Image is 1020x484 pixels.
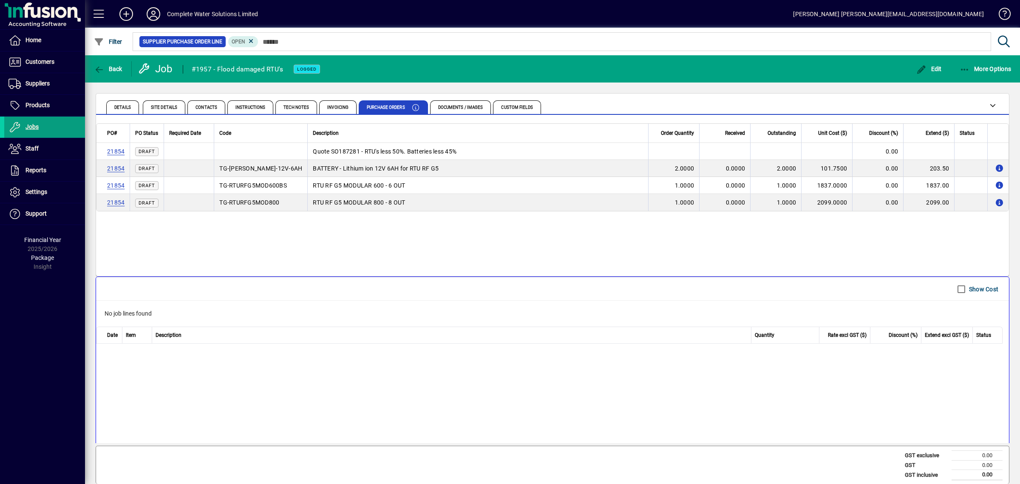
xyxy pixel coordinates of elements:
td: 0.00 [852,143,903,160]
span: Filter [94,38,122,45]
span: More Options [960,65,1011,72]
span: Draft [139,149,155,154]
span: Unit Cost ($) [818,128,847,138]
span: TG-RTURFG5MOD600BS [219,182,287,189]
td: 2.0000 [648,160,699,177]
span: Site Details [151,105,177,110]
td: 0.00 [952,470,1003,480]
div: Code [219,128,302,138]
span: Date [107,331,118,339]
td: 203.50 [903,160,954,177]
span: PO# [107,128,117,138]
span: Rate excl GST ($) [828,331,867,339]
td: 0.00 [852,194,903,211]
td: GST [901,460,952,470]
a: Customers [4,51,85,73]
span: Staff [25,145,39,152]
div: Status [960,128,982,138]
td: RTU RF G5 MODULAR 800 - 8 OUT [307,194,648,211]
td: 1.0000 [648,194,699,211]
span: Description [313,128,339,138]
span: Details [114,105,131,110]
span: Tech Notes [283,105,309,110]
td: 1837.00 [903,177,954,194]
td: 0.0000 [699,177,750,194]
a: Staff [4,138,85,159]
span: Quantity [755,331,774,339]
span: Invoicing [327,105,348,110]
span: Draft [139,166,155,171]
td: 101.7500 [801,160,852,177]
td: GST exclusive [901,451,952,461]
a: 21854 [107,148,125,155]
a: Support [4,203,85,225]
span: Discount (%) [869,128,898,138]
td: 2.0000 [750,160,801,177]
span: Draft [139,200,155,206]
div: Description [313,128,643,138]
button: Filter [92,34,125,49]
span: Item [126,331,136,339]
a: 21854 [107,182,125,189]
div: No job lines found [96,301,1009,327]
span: Extend excl GST ($) [925,331,969,339]
div: [PERSON_NAME] [PERSON_NAME][EMAIL_ADDRESS][DOMAIN_NAME] [793,7,984,21]
span: Home [25,37,41,43]
span: LOGGED [297,66,317,72]
a: Products [4,95,85,116]
span: Reports [25,167,46,174]
td: Quote SO187281 - RTU's less 50%. Batteries less 45% [307,143,648,160]
td: 0.0000 [699,160,750,177]
button: Edit [914,61,944,77]
span: Products [25,102,50,108]
a: 21854 [107,165,125,172]
a: Knowledge Base [992,2,1009,29]
label: Show Cost [967,285,998,293]
td: 0.00 [852,160,903,177]
button: Profile [140,6,167,22]
td: 0.0000 [699,194,750,211]
td: RTU RF G5 MODULAR 600 - 6 OUT [307,177,648,194]
a: Reports [4,160,85,181]
td: 2099.00 [903,194,954,211]
span: PO Status [135,128,158,138]
a: Suppliers [4,73,85,94]
a: 21854 [107,199,125,206]
span: Open [232,39,245,45]
mat-chip: Completion status: Open [228,36,258,47]
span: Code [219,128,231,138]
span: Contacts [195,105,217,110]
button: More Options [958,61,1014,77]
span: Supplier Purchase Order Line [143,37,222,46]
td: BATTERY - Lithium ion 12V 6AH for RTU RF G5 [307,160,648,177]
span: Description [156,331,181,339]
span: TG-[PERSON_NAME]-12V-6AH [219,165,302,172]
div: Required Date [169,128,209,138]
button: Back [92,61,125,77]
span: Jobs [25,123,39,130]
span: Settings [25,188,47,195]
div: Complete Water Solutions Limited [167,7,258,21]
span: Customers [25,58,54,65]
span: Back [94,65,122,72]
span: Suppliers [25,80,50,87]
app-page-header-button: Back [85,61,132,77]
span: Status [976,331,991,339]
a: Settings [4,182,85,203]
span: TG-RTURFG5MOD800 [219,199,279,206]
td: 1.0000 [648,177,699,194]
span: Draft [139,183,155,188]
span: Custom Fields [501,105,533,110]
td: GST inclusive [901,470,952,480]
span: Discount (%) [889,331,918,339]
div: PO# [107,128,125,138]
span: Purchase Orders [367,105,405,110]
span: Documents / Images [438,105,483,110]
td: 1.0000 [750,194,801,211]
span: Received [725,128,745,138]
td: 0.00 [852,177,903,194]
span: Order Quantity [661,128,694,138]
span: Extend ($) [926,128,949,138]
span: Financial Year [24,236,61,243]
a: Home [4,30,85,51]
